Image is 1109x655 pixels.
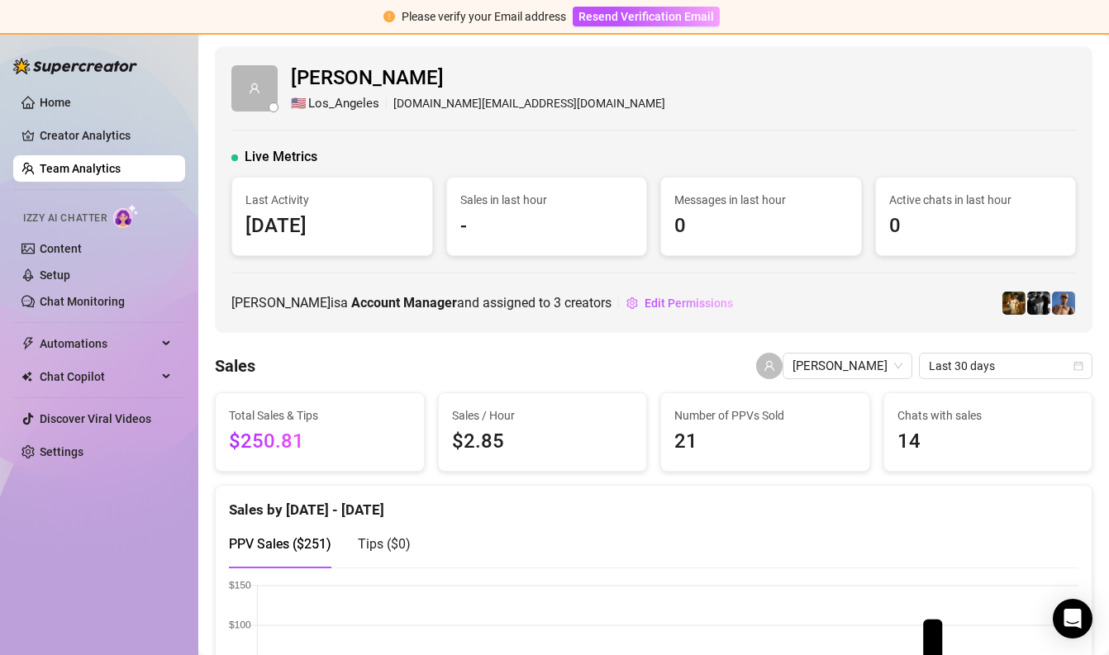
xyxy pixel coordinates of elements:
[229,486,1078,521] div: Sales by [DATE] - [DATE]
[1002,292,1026,315] img: Marvin
[645,297,733,310] span: Edit Permissions
[113,204,139,228] img: AI Chatter
[231,292,612,313] span: [PERSON_NAME] is a and assigned to creators
[13,58,137,74] img: logo-BBDzfeDw.svg
[674,191,848,209] span: Messages in last hour
[1027,292,1050,315] img: Marvin
[215,354,255,377] h4: Sales
[40,122,172,149] a: Creator Analytics
[578,10,714,23] span: Resend Verification Email
[40,445,83,458] a: Settings
[21,371,32,382] img: Chat Copilot
[897,426,1079,458] span: 14
[792,354,902,378] span: Carlos Pineda
[40,295,125,308] a: Chat Monitoring
[1052,292,1075,315] img: Dallas
[40,363,157,390] span: Chat Copilot
[291,94,665,114] div: [DOMAIN_NAME][EMAIL_ADDRESS][DOMAIN_NAME]
[21,337,35,350] span: thunderbolt
[460,211,634,242] span: -
[889,211,1063,242] span: 0
[1053,599,1092,638] div: Open Intercom Messenger
[229,536,331,552] span: PPV Sales ( $251 )
[358,536,411,552] span: Tips ( $0 )
[291,63,665,94] span: [PERSON_NAME]
[229,406,411,425] span: Total Sales & Tips
[573,7,720,26] button: Resend Verification Email
[23,211,107,226] span: Izzy AI Chatter
[40,330,157,357] span: Automations
[1073,361,1083,371] span: calendar
[40,96,71,109] a: Home
[626,290,734,316] button: Edit Permissions
[249,83,260,94] span: user
[452,406,634,425] span: Sales / Hour
[674,211,848,242] span: 0
[40,268,70,282] a: Setup
[452,426,634,458] span: $2.85
[245,191,419,209] span: Last Activity
[402,7,566,26] div: Please verify your Email address
[626,297,638,309] span: setting
[460,191,634,209] span: Sales in last hour
[308,94,379,114] span: Los_Angeles
[291,94,307,114] span: 🇺🇸
[229,426,411,458] span: $250.81
[351,295,457,311] b: Account Manager
[674,426,856,458] span: 21
[889,191,1063,209] span: Active chats in last hour
[383,11,395,22] span: exclamation-circle
[245,211,419,242] span: [DATE]
[674,406,856,425] span: Number of PPVs Sold
[40,162,121,175] a: Team Analytics
[764,360,775,372] span: user
[40,242,82,255] a: Content
[40,412,151,425] a: Discover Viral Videos
[929,354,1083,378] span: Last 30 days
[245,147,317,167] span: Live Metrics
[897,406,1079,425] span: Chats with sales
[554,295,561,311] span: 3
